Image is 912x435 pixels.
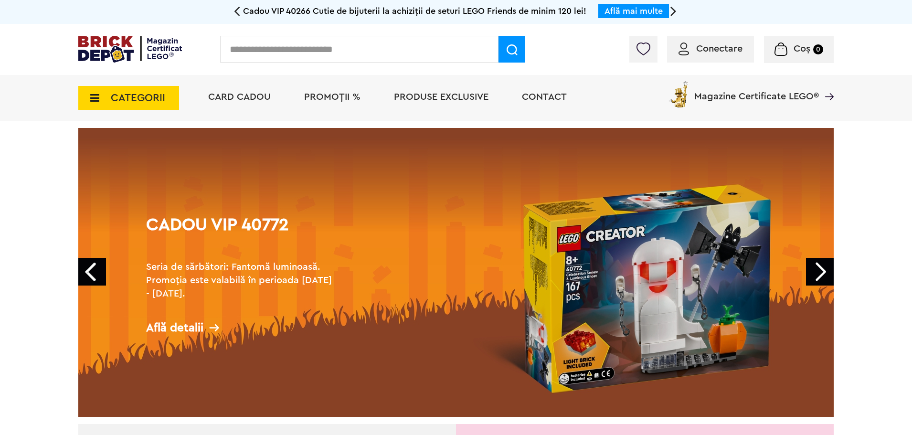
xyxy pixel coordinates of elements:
[208,92,271,102] a: Card Cadou
[304,92,361,102] a: PROMOȚII %
[813,44,823,54] small: 0
[243,7,586,15] span: Cadou VIP 40266 Cutie de bijuterii la achiziții de seturi LEGO Friends de minim 120 lei!
[794,44,810,53] span: Coș
[696,44,742,53] span: Conectare
[604,7,663,15] a: Află mai multe
[146,322,337,334] div: Află detalii
[111,93,165,103] span: CATEGORII
[146,260,337,300] h2: Seria de sărbători: Fantomă luminoasă. Promoția este valabilă în perioada [DATE] - [DATE].
[78,258,106,286] a: Prev
[522,92,567,102] a: Contact
[146,216,337,251] h1: Cadou VIP 40772
[694,79,819,101] span: Magazine Certificate LEGO®
[394,92,488,102] a: Produse exclusive
[806,258,834,286] a: Next
[679,44,742,53] a: Conectare
[78,128,834,417] a: Cadou VIP 40772Seria de sărbători: Fantomă luminoasă. Promoția este valabilă în perioada [DATE] -...
[819,79,834,89] a: Magazine Certificate LEGO®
